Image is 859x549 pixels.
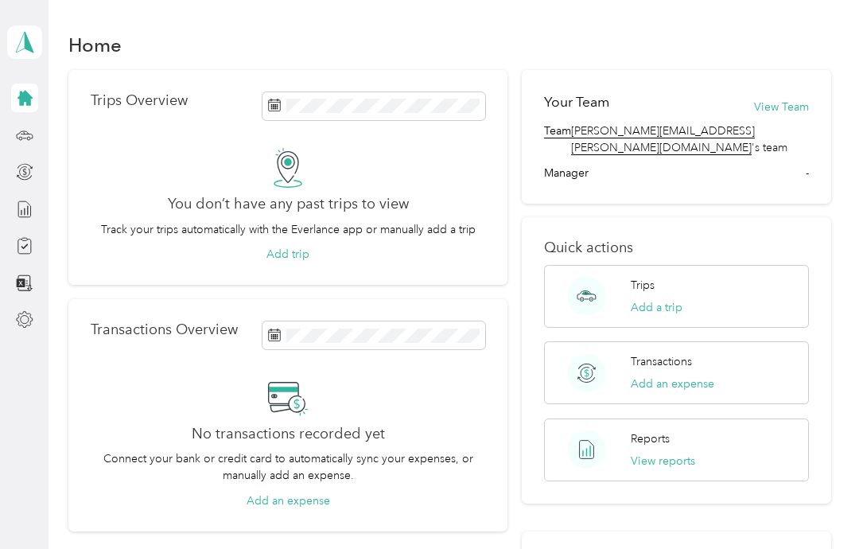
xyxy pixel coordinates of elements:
[631,277,655,294] p: Trips
[631,430,670,447] p: Reports
[544,165,589,181] span: Manager
[631,299,682,316] button: Add a trip
[247,493,330,509] button: Add an expense
[192,426,385,442] h2: No transactions recorded yet
[168,196,409,212] h2: You don’t have any past trips to view
[101,221,476,238] p: Track your trips automatically with the Everlance app or manually add a trip
[631,353,692,370] p: Transactions
[806,165,809,181] span: -
[544,239,810,256] p: Quick actions
[91,450,486,484] p: Connect your bank or credit card to automatically sync your expenses, or manually add an expense.
[571,123,810,156] span: 's team
[631,376,714,392] button: Add an expense
[544,92,609,112] h2: Your Team
[266,246,309,263] button: Add trip
[631,453,695,469] button: View reports
[68,37,122,53] h1: Home
[91,92,188,109] p: Trips Overview
[91,321,238,338] p: Transactions Overview
[754,99,809,115] button: View Team
[770,460,859,549] iframe: Everlance-gr Chat Button Frame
